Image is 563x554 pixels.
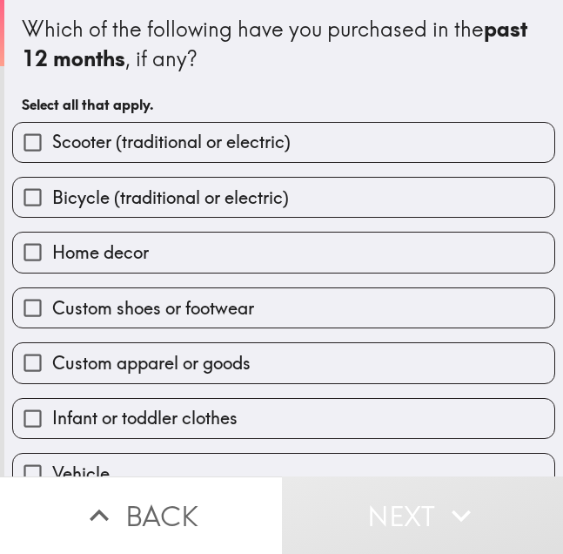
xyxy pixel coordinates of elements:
[52,186,289,210] span: Bicycle (traditional or electric)
[52,351,251,375] span: Custom apparel or goods
[13,178,554,217] button: Bicycle (traditional or electric)
[52,462,110,486] span: Vehicle
[52,130,291,154] span: Scooter (traditional or electric)
[22,16,533,71] b: past 12 months
[13,233,554,272] button: Home decor
[52,296,254,321] span: Custom shoes or footwear
[22,15,546,73] div: Which of the following have you purchased in the , if any?
[13,123,554,162] button: Scooter (traditional or electric)
[52,240,149,265] span: Home decor
[22,95,546,114] h6: Select all that apply.
[13,399,554,438] button: Infant or toddler clothes
[13,454,554,493] button: Vehicle
[52,406,238,430] span: Infant or toddler clothes
[13,343,554,382] button: Custom apparel or goods
[13,288,554,328] button: Custom shoes or footwear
